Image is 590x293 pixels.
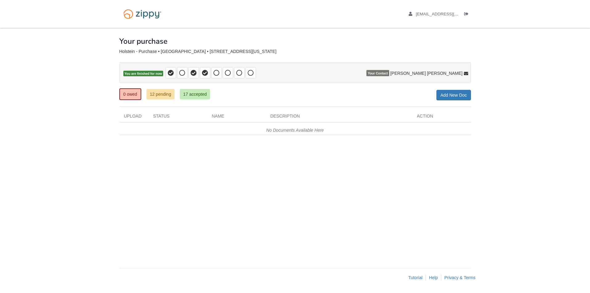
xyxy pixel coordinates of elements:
span: Your Contact [366,70,389,76]
a: 12 pending [146,89,175,99]
a: Help [429,275,438,280]
a: Add New Doc [436,90,471,100]
em: No Documents Available Here [266,128,324,133]
span: You are finished for now [123,71,163,77]
a: Privacy & Terms [444,275,476,280]
div: Action [412,113,471,122]
a: Log out [464,12,471,18]
h1: Your purchase [119,37,167,45]
span: kaylaholstein016@gmail.com [416,12,486,16]
img: Logo [119,6,165,22]
a: edit profile [409,12,487,18]
a: 17 accepted [180,89,210,99]
div: Description [266,113,412,122]
div: Holstein - Purchase • [GEOGRAPHIC_DATA] • [STREET_ADDRESS][US_STATE] [119,49,471,54]
div: Upload [119,113,149,122]
a: Tutorial [408,275,423,280]
div: Status [149,113,207,122]
div: Name [207,113,266,122]
a: 0 owed [119,88,141,100]
span: [PERSON_NAME] [PERSON_NAME] [390,70,462,76]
